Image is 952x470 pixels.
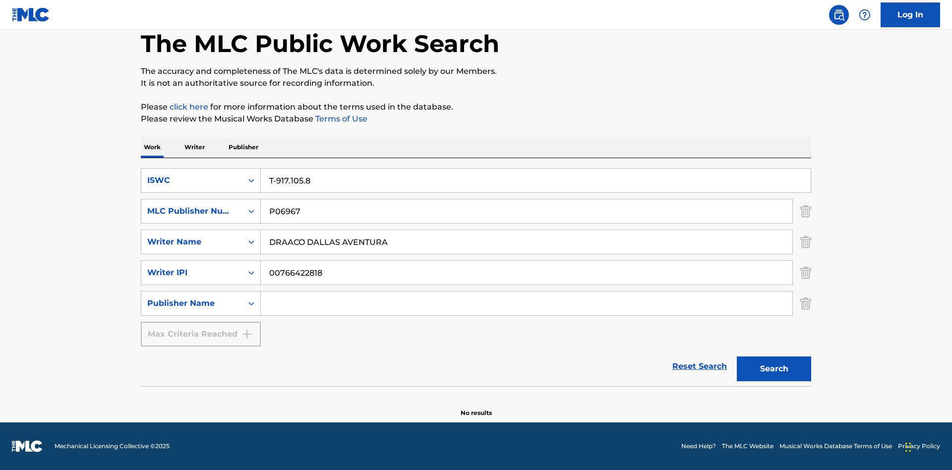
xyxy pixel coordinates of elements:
p: No results [461,397,492,417]
p: Work [141,137,164,158]
img: help [859,9,871,21]
img: Delete Criterion [800,230,811,254]
img: search [833,9,845,21]
p: Please for more information about the terms used in the database. [141,101,811,113]
div: Help [855,5,875,25]
p: It is not an authoritative source for recording information. [141,77,811,89]
img: MLC Logo [12,7,50,22]
div: ISWC [147,175,237,186]
div: Drag [905,432,911,462]
p: The accuracy and completeness of The MLC's data is determined solely by our Members. [141,65,811,77]
a: Musical Works Database Terms of Use [779,442,892,451]
iframe: Chat Widget [902,422,952,470]
a: The MLC Website [722,442,773,451]
a: Log In [881,2,940,27]
div: MLC Publisher Number [147,205,237,217]
img: logo [12,440,43,452]
form: Search Form [141,168,811,386]
a: Privacy Policy [898,442,940,451]
img: Delete Criterion [800,199,811,224]
div: Publisher Name [147,297,237,309]
img: Delete Criterion [800,291,811,316]
img: Delete Criterion [800,260,811,285]
p: Writer [181,137,208,158]
button: Search [737,356,811,381]
div: Writer IPI [147,267,237,279]
span: Mechanical Licensing Collective © 2025 [55,442,170,451]
div: Writer Name [147,236,237,248]
p: Publisher [226,137,261,158]
a: Need Help? [681,442,716,451]
a: Public Search [829,5,849,25]
a: click here [170,102,208,112]
a: Terms of Use [313,114,367,123]
p: Please review the Musical Works Database [141,113,811,125]
a: Reset Search [667,355,732,377]
h1: The MLC Public Work Search [141,29,499,59]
